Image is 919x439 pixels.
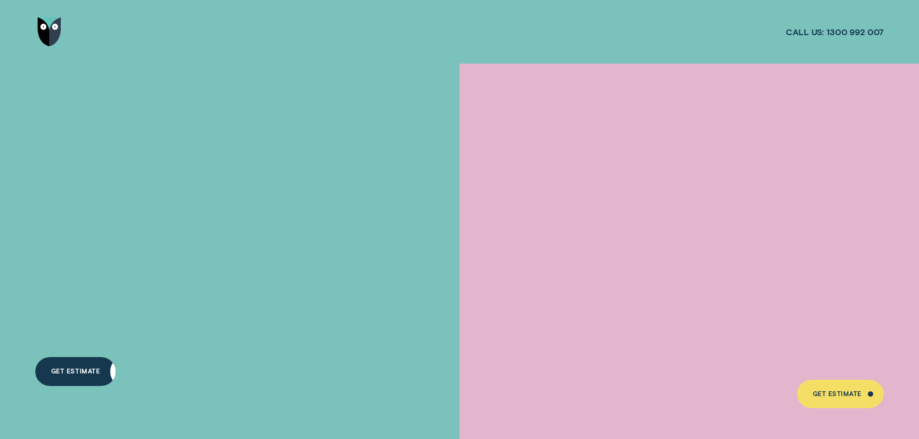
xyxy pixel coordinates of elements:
span: 1300 992 007 [826,27,884,38]
a: Get Estimate [797,380,884,409]
a: Get Estimate [35,357,116,386]
h4: A LOAN THAT PUTS YOU IN CONTROL [35,146,312,280]
a: Call us:1300 992 007 [786,27,884,38]
img: Wisr [38,17,62,46]
span: Call us: [786,27,824,38]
